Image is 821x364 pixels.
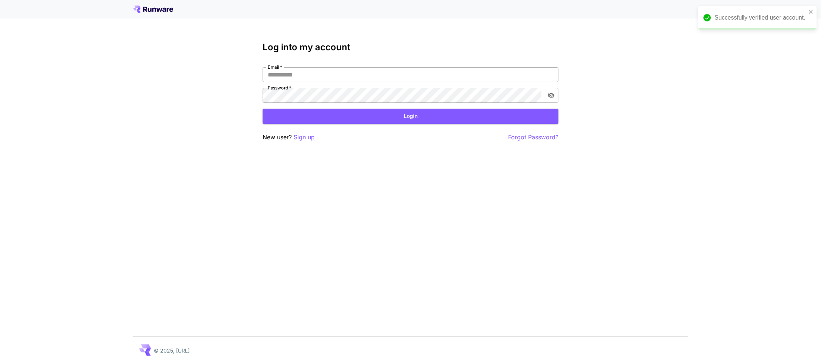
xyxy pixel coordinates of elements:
p: New user? [263,133,315,142]
button: Login [263,109,558,124]
label: Password [268,85,291,91]
button: Forgot Password? [508,133,558,142]
button: close [808,9,814,15]
button: Sign up [294,133,315,142]
label: Email [268,64,282,70]
div: Successfully verified user account. [714,13,806,22]
h3: Log into my account [263,42,558,52]
button: toggle password visibility [544,89,558,102]
p: © 2025, [URL] [154,347,190,354]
